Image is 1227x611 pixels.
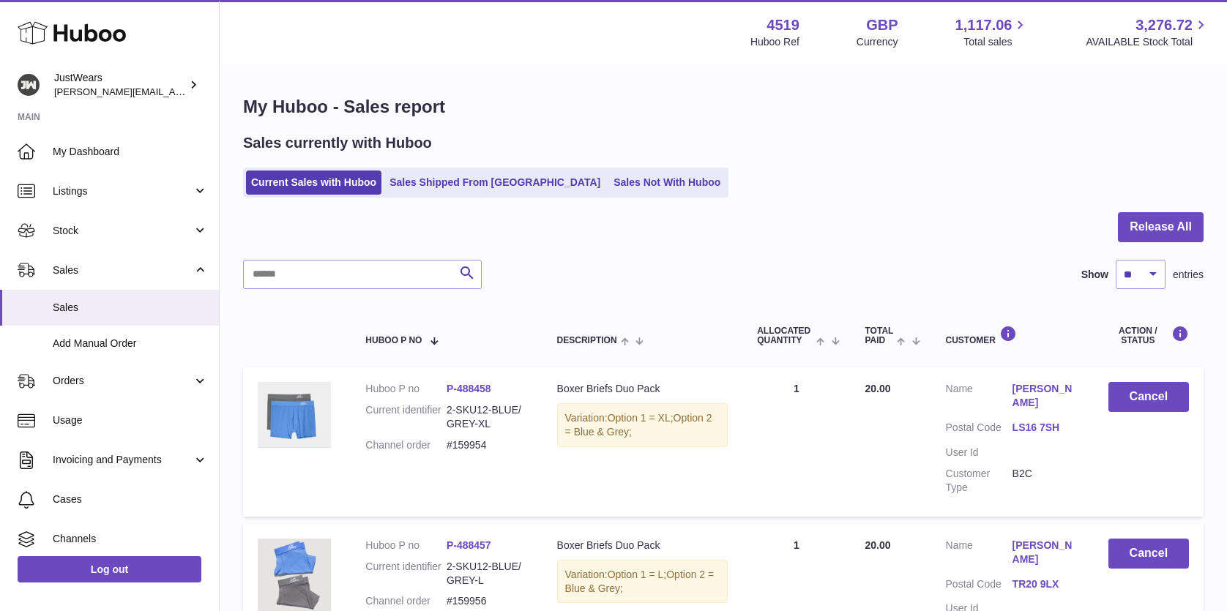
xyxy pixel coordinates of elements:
a: Log out [18,556,201,582]
span: Usage [53,413,208,427]
a: 3,276.72 AVAILABLE Stock Total [1086,15,1209,49]
span: Add Manual Order [53,337,208,351]
span: Channels [53,532,208,546]
a: Current Sales with Huboo [246,170,381,195]
div: Huboo Ref [750,35,799,49]
span: 3,276.72 [1135,15,1193,35]
span: 20.00 [865,539,891,551]
dd: #159956 [447,594,528,608]
div: Variation: [557,403,728,447]
strong: GBP [866,15,898,35]
span: Option 2 = Blue & Grey; [565,569,715,594]
a: TR20 9LX [1012,577,1079,591]
h1: My Huboo - Sales report [243,95,1204,119]
span: Option 1 = XL; [608,412,674,424]
dt: Name [946,539,1012,570]
button: Cancel [1108,539,1189,569]
span: Cases [53,492,208,506]
dt: Channel order [365,594,447,608]
dt: Postal Code [946,421,1012,438]
span: ALLOCATED Quantity [757,326,813,345]
div: Action / Status [1108,326,1189,345]
span: My Dashboard [53,145,208,159]
span: [PERSON_NAME][EMAIL_ADDRESS][DOMAIN_NAME] [54,86,294,97]
span: Total paid [865,326,894,345]
a: [PERSON_NAME] [1012,539,1079,566]
span: Total sales [963,35,1029,49]
span: 20.00 [865,383,891,394]
strong: 4519 [767,15,799,35]
div: JustWears [54,71,186,99]
span: Option 1 = L; [608,569,667,580]
span: Huboo P no [365,336,422,345]
a: 1,117.06 Total sales [955,15,1029,49]
div: Currency [857,35,898,49]
dt: Name [946,382,1012,413]
a: Sales Shipped From [GEOGRAPHIC_DATA] [384,170,605,195]
dt: Current identifier [365,560,447,588]
dd: #159954 [447,438,528,452]
dt: User Id [946,446,1012,460]
img: josh@just-wears.com [18,74,40,96]
span: Description [557,336,617,345]
a: LS16 7SH [1012,421,1079,435]
span: Option 2 = Blue & Grey; [565,412,712,438]
span: 1,117.06 [955,15,1012,35]
div: Boxer Briefs Duo Pack [557,539,728,552]
span: Listings [53,184,193,198]
button: Cancel [1108,382,1189,412]
a: [PERSON_NAME] [1012,382,1079,410]
label: Show [1081,268,1108,282]
dd: 2-SKU12-BLUE/GREY-XL [447,403,528,431]
span: Stock [53,224,193,238]
dt: Postal Code [946,577,1012,595]
span: Orders [53,374,193,388]
dt: Current identifier [365,403,447,431]
span: Sales [53,301,208,315]
button: Release All [1118,212,1204,242]
a: Sales Not With Huboo [608,170,726,195]
img: 45191731518451.png [258,382,331,448]
h2: Sales currently with Huboo [243,133,432,153]
span: Sales [53,263,193,277]
dt: Channel order [365,438,447,452]
dt: Huboo P no [365,539,447,552]
dd: 2-SKU12-BLUE/GREY-L [447,560,528,588]
dt: Huboo P no [365,382,447,396]
a: P-488457 [447,539,491,551]
dd: B2C [1012,467,1079,495]
dt: Customer Type [946,467,1012,495]
span: Invoicing and Payments [53,453,193,467]
div: Boxer Briefs Duo Pack [557,382,728,396]
td: 1 [742,367,850,516]
div: Customer [946,326,1079,345]
a: P-488458 [447,383,491,394]
span: AVAILABLE Stock Total [1086,35,1209,49]
span: entries [1173,268,1204,282]
div: Variation: [557,560,728,604]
